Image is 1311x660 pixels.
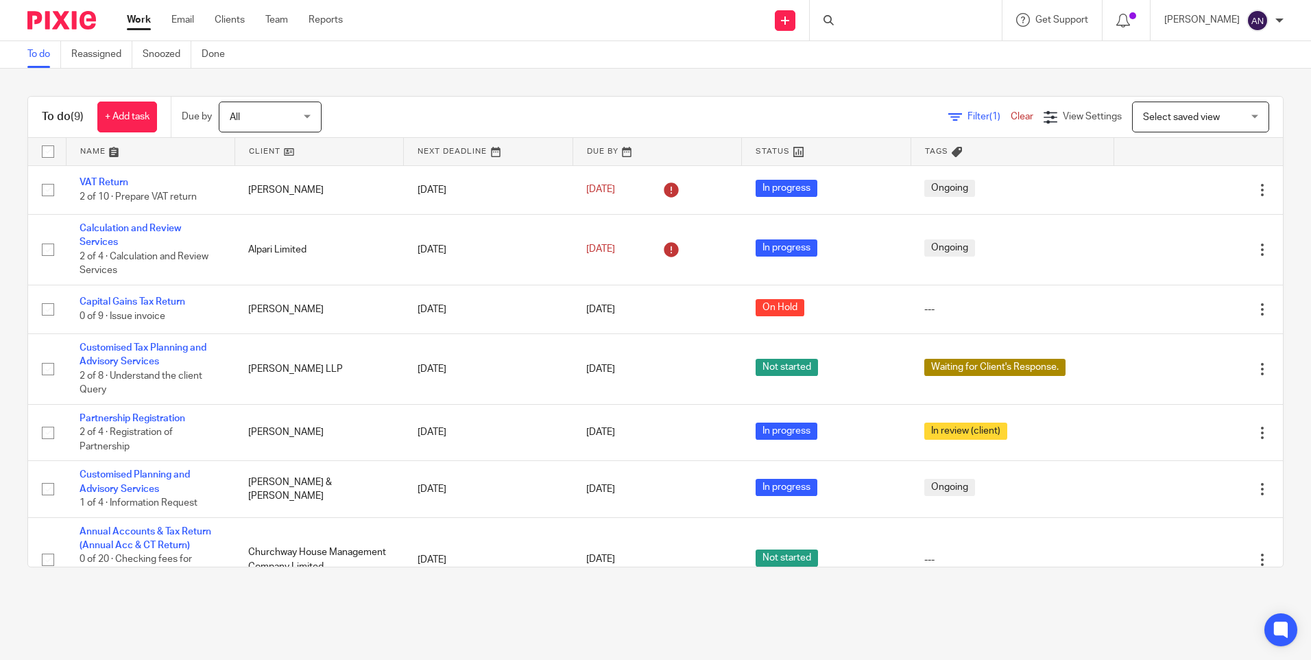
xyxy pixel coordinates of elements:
[27,41,61,68] a: To do
[80,554,192,592] span: 0 of 20 · Checking fees for Previous Year Paid with Accounts
[924,180,975,197] span: Ongoing
[1063,112,1122,121] span: View Settings
[924,479,975,496] span: Ongoing
[989,112,1000,121] span: (1)
[202,41,235,68] a: Done
[967,112,1011,121] span: Filter
[924,423,1007,440] span: In review (client)
[234,517,403,602] td: Churchway House Management Company Limited
[756,180,817,197] span: In progress
[234,285,403,333] td: [PERSON_NAME]
[1035,15,1088,25] span: Get Support
[404,404,573,460] td: [DATE]
[182,110,212,123] p: Due by
[80,178,128,187] a: VAT Return
[404,285,573,333] td: [DATE]
[80,343,206,366] a: Customised Tax Planning and Advisory Services
[27,11,96,30] img: Pixie
[404,517,573,602] td: [DATE]
[234,214,403,285] td: Alpari Limited
[171,13,194,27] a: Email
[586,484,615,494] span: [DATE]
[80,192,197,202] span: 2 of 10 · Prepare VAT return
[80,470,190,493] a: Customised Planning and Advisory Services
[756,359,818,376] span: Not started
[230,113,240,122] span: All
[925,148,948,155] span: Tags
[215,13,245,27] a: Clients
[586,305,615,314] span: [DATE]
[756,479,817,496] span: In progress
[756,423,817,440] span: In progress
[586,185,615,195] span: [DATE]
[80,371,202,395] span: 2 of 8 · Understand the client Query
[586,428,615,438] span: [DATE]
[80,297,185,307] a: Capital Gains Tax Return
[404,334,573,405] td: [DATE]
[1247,10,1268,32] img: svg%3E
[756,299,804,316] span: On Hold
[404,165,573,214] td: [DATE]
[71,111,84,122] span: (9)
[404,461,573,517] td: [DATE]
[265,13,288,27] a: Team
[404,214,573,285] td: [DATE]
[80,224,181,247] a: Calculation and Review Services
[756,550,818,567] span: Not started
[127,13,151,27] a: Work
[309,13,343,27] a: Reports
[80,311,165,321] span: 0 of 9 · Issue invoice
[1164,13,1240,27] p: [PERSON_NAME]
[143,41,191,68] a: Snoozed
[756,239,817,257] span: In progress
[586,245,615,255] span: [DATE]
[80,527,211,550] a: Annual Accounts & Tax Return (Annual Acc & CT Return)
[80,498,197,508] span: 1 of 4 · Information Request
[924,359,1066,376] span: Waiting for Client's Response.
[234,165,403,214] td: [PERSON_NAME]
[1143,113,1220,122] span: Select saved view
[234,334,403,405] td: [PERSON_NAME] LLP
[924,239,975,257] span: Ongoing
[234,404,403,460] td: [PERSON_NAME]
[234,461,403,517] td: [PERSON_NAME] & [PERSON_NAME]
[80,414,185,423] a: Partnership Registration
[42,110,84,124] h1: To do
[80,427,173,451] span: 2 of 4 · Registration of Partnership
[586,555,615,565] span: [DATE]
[1011,112,1033,121] a: Clear
[924,303,1100,316] div: ---
[71,41,132,68] a: Reassigned
[586,364,615,374] span: [DATE]
[924,553,1100,567] div: ---
[80,252,208,276] span: 2 of 4 · Calculation and Review Services
[97,102,157,132] a: + Add task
